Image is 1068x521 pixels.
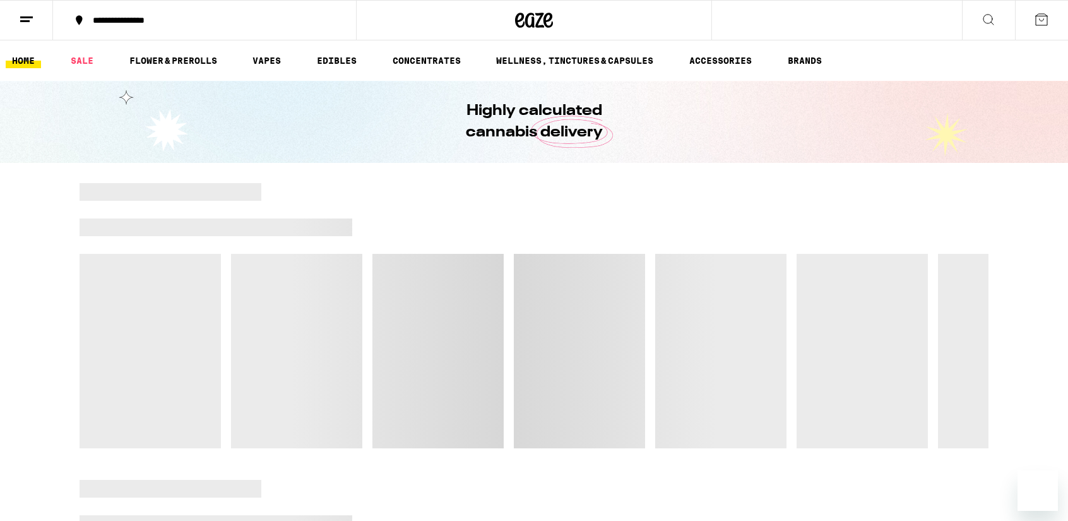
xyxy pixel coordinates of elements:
a: FLOWER & PREROLLS [123,53,223,68]
h1: Highly calculated cannabis delivery [430,100,638,143]
iframe: Button to launch messaging window [1018,470,1058,511]
a: VAPES [246,53,287,68]
a: BRANDS [781,53,828,68]
a: CONCENTRATES [386,53,467,68]
a: ACCESSORIES [683,53,758,68]
a: SALE [64,53,100,68]
a: WELLNESS, TINCTURES & CAPSULES [490,53,660,68]
a: EDIBLES [311,53,363,68]
a: HOME [6,53,41,68]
